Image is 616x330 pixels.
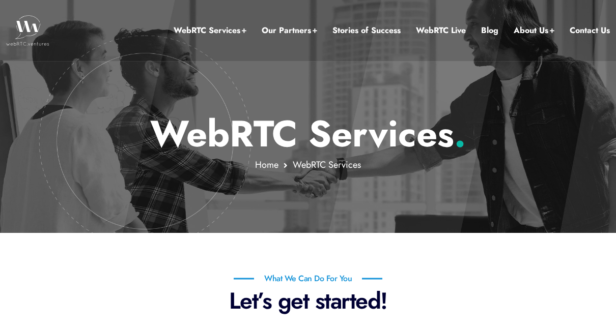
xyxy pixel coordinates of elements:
a: Contact Us [570,24,610,37]
h6: What We Can Do For You [234,275,382,283]
a: Blog [481,24,498,37]
span: . [454,107,466,160]
span: WebRTC Services [293,158,361,171]
a: WebRTC Live [416,24,466,37]
a: Stories of Success [332,24,401,37]
a: Our Partners [262,24,317,37]
a: Home [255,158,278,171]
a: WebRTC Services [174,24,246,37]
a: About Us [514,24,554,37]
p: WebRTC Services [10,112,606,156]
p: Let’s get started! [10,287,606,315]
img: WebRTC.ventures [6,15,49,46]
